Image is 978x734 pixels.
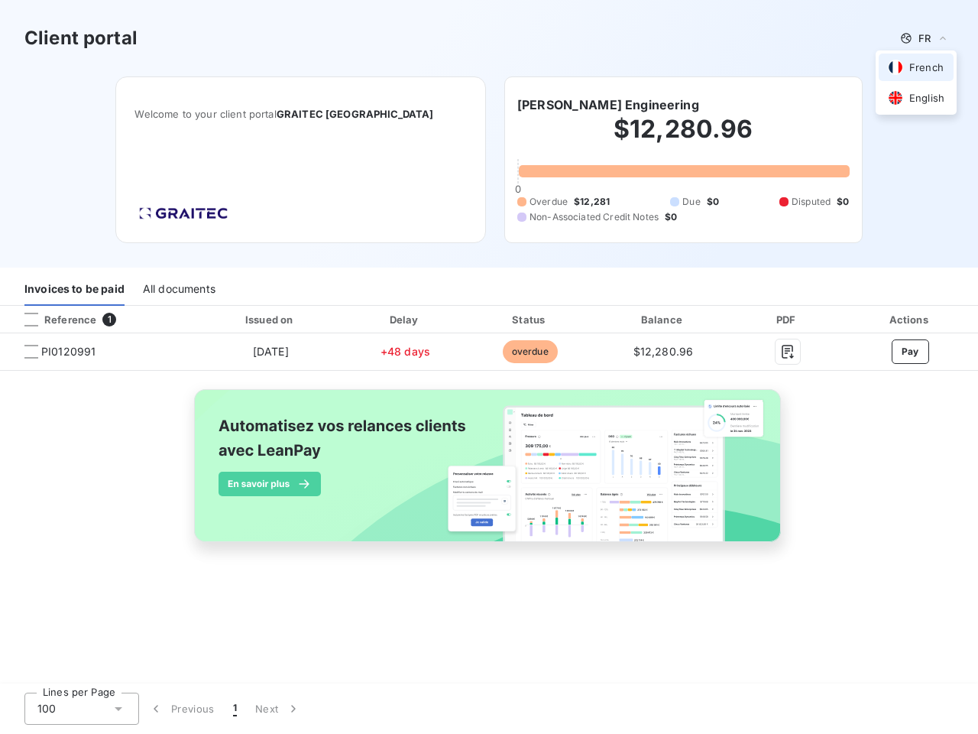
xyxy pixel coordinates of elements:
div: Reference [12,313,96,326]
h3: Client portal [24,24,138,52]
span: $12,280.96 [633,345,694,358]
span: overdue [503,340,558,363]
span: PI0120991 [41,344,96,359]
span: Due [682,195,700,209]
div: Issued on [200,312,341,327]
span: $0 [837,195,849,209]
span: [DATE] [253,345,289,358]
span: 1 [233,701,237,716]
span: +48 days [381,345,430,358]
button: 1 [224,693,246,725]
span: Disputed [792,195,831,209]
img: Company logo [134,203,232,224]
span: 100 [37,701,56,716]
span: $0 [665,210,677,224]
div: Status [469,312,591,327]
button: Previous [139,693,224,725]
div: PDF [736,312,840,327]
span: English [909,91,944,106]
button: Next [246,693,310,725]
h6: [PERSON_NAME] Engineering [517,96,699,114]
span: FR [918,32,931,44]
span: 1 [102,313,116,326]
span: $0 [707,195,719,209]
div: Balance [597,312,729,327]
span: French [909,60,944,75]
div: Invoices to be paid [24,274,125,306]
div: All documents [143,274,215,306]
button: Pay [892,339,929,364]
span: 0 [515,183,521,195]
div: Delay [347,312,463,327]
span: Overdue [529,195,568,209]
span: GRAITEC [GEOGRAPHIC_DATA] [277,108,434,120]
h2: $12,280.96 [517,114,850,160]
span: $12,281 [574,195,610,209]
img: banner [180,380,798,568]
span: Non-Associated Credit Notes [529,210,659,224]
span: Welcome to your client portal [134,108,467,120]
div: Actions [845,312,975,327]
